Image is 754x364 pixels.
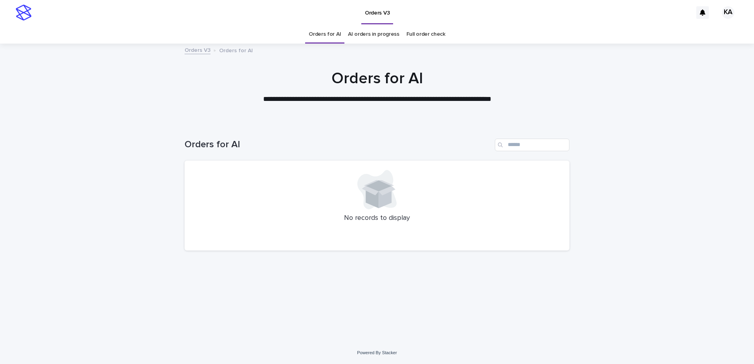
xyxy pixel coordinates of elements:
div: KA [722,6,734,19]
a: Powered By Stacker [357,350,397,355]
h1: Orders for AI [185,69,569,88]
h1: Orders for AI [185,139,492,150]
a: AI orders in progress [348,25,399,44]
a: Orders for AI [309,25,341,44]
img: stacker-logo-s-only.png [16,5,31,20]
p: No records to display [194,214,560,223]
a: Full order check [406,25,445,44]
p: Orders for AI [219,46,253,54]
a: Orders V3 [185,45,210,54]
input: Search [495,139,569,151]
